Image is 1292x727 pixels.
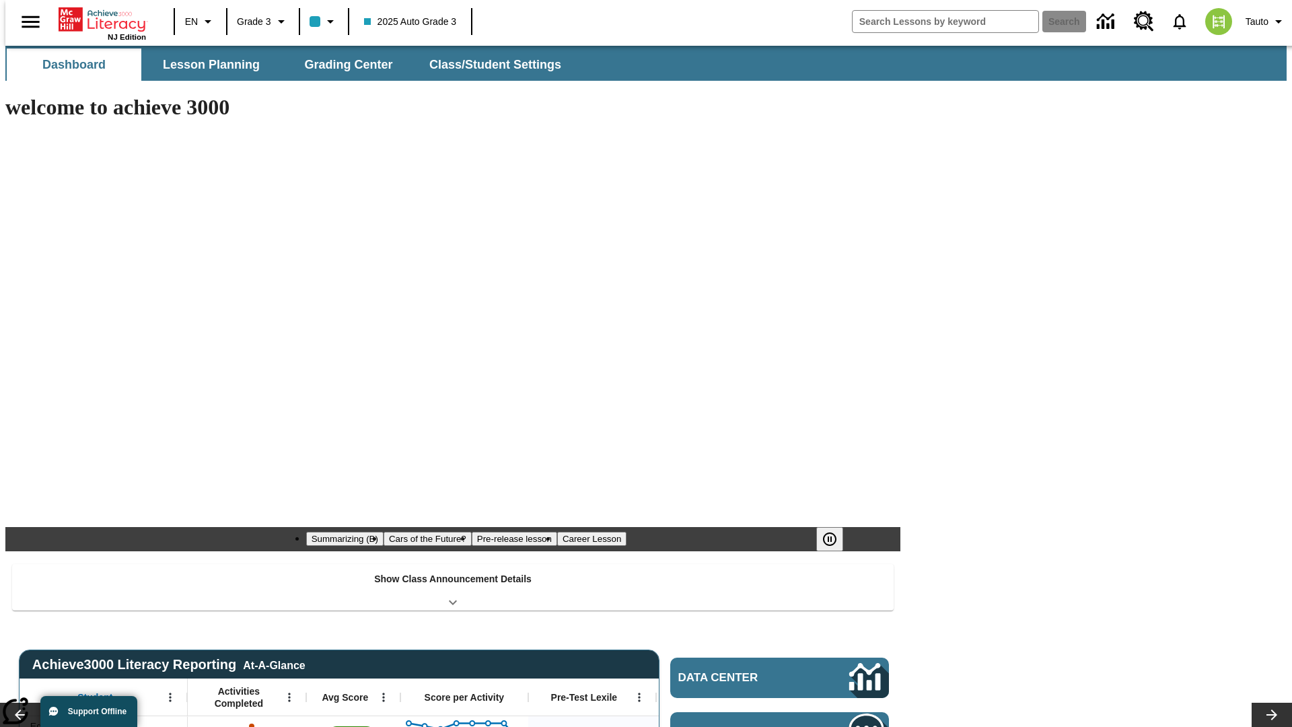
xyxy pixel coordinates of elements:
a: Home [59,6,146,33]
span: Tauto [1246,15,1268,29]
button: Select a new avatar [1197,4,1240,39]
button: Lesson Planning [144,48,279,81]
span: Score per Activity [425,691,505,703]
div: At-A-Glance [243,657,305,672]
button: Class color is light blue. Change class color [304,9,344,34]
button: Open Menu [279,687,299,707]
a: Data Center [670,658,889,698]
button: Open Menu [160,687,180,707]
span: Activities Completed [194,685,283,709]
span: Grade 3 [237,15,271,29]
button: Slide 4 Career Lesson [557,532,626,546]
button: Lesson carousel, Next [1252,703,1292,727]
button: Support Offline [40,696,137,727]
button: Pause [816,527,843,551]
button: Open side menu [11,2,50,42]
button: Slide 3 Pre-release lesson [472,532,557,546]
span: Data Center [678,671,804,685]
button: Dashboard [7,48,141,81]
button: Grade: Grade 3, Select a grade [231,9,295,34]
span: Support Offline [68,707,127,716]
h1: welcome to achieve 3000 [5,95,900,120]
div: Home [59,5,146,41]
button: Open Menu [373,687,394,707]
span: Achieve3000 Literacy Reporting [32,657,306,672]
p: Show Class Announcement Details [374,572,532,586]
a: Notifications [1162,4,1197,39]
button: Open Menu [629,687,649,707]
div: Pause [816,527,857,551]
button: Language: EN, Select a language [179,9,222,34]
button: Slide 2 Cars of the Future? [384,532,472,546]
span: Avg Score [322,691,368,703]
span: 2025 Auto Grade 3 [364,15,457,29]
button: Profile/Settings [1240,9,1292,34]
div: Show Class Announcement Details [12,564,894,611]
span: Grading Center [304,57,392,73]
div: SubNavbar [5,48,573,81]
img: avatar image [1205,8,1232,35]
span: Dashboard [42,57,106,73]
span: Pre-Test Lexile [551,691,618,703]
span: Student [77,691,112,703]
button: Slide 1 Summarizing (B) [306,532,384,546]
div: SubNavbar [5,46,1287,81]
span: Class/Student Settings [429,57,561,73]
span: Lesson Planning [163,57,260,73]
button: Grading Center [281,48,416,81]
button: Class/Student Settings [419,48,572,81]
input: search field [853,11,1038,32]
span: EN [185,15,198,29]
a: Resource Center, Will open in new tab [1126,3,1162,40]
span: NJ Edition [108,33,146,41]
a: Data Center [1089,3,1126,40]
